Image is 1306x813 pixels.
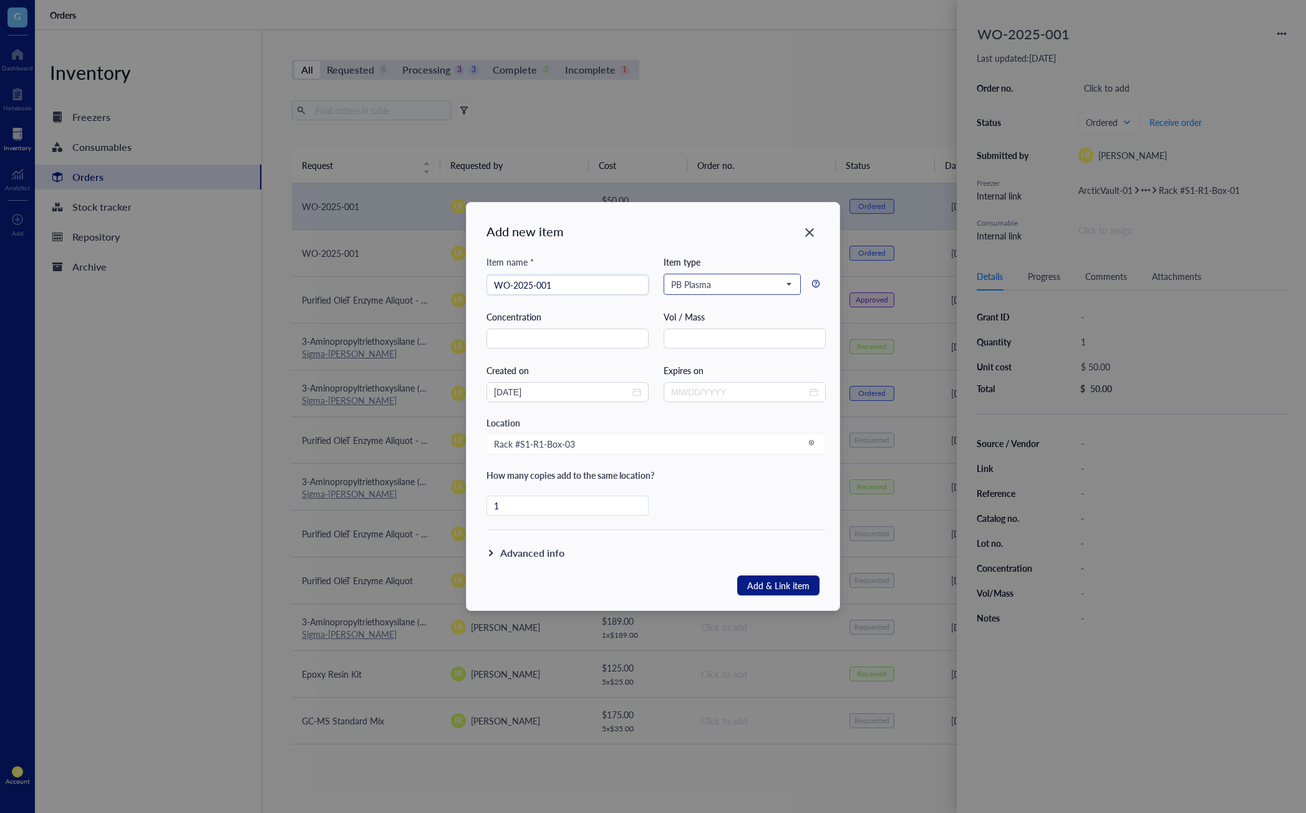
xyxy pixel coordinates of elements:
button: Add & Link item [737,575,820,595]
div: Item name [486,255,534,269]
span: Rack #S1-R1-Box-03 [494,438,816,450]
div: Item type [664,255,826,269]
span: PB Plasma [671,279,791,290]
div: Add new item [486,223,838,240]
div: Advanced info [500,546,564,560]
span: Add & Link item [747,577,810,594]
div: Created on [486,363,649,377]
div: Concentration [486,310,649,324]
div: How many copies add to the same location? [486,469,826,481]
input: MM/DD/YYYY [671,385,807,399]
span: Close [800,225,820,240]
div: Vol / Mass [664,310,826,324]
div: Location [486,417,826,428]
button: Close [800,223,820,243]
input: MM/DD/YYYY [494,385,630,399]
div: Expires on [664,363,826,377]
